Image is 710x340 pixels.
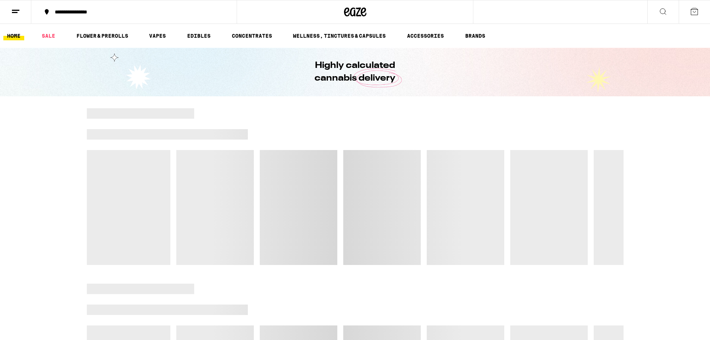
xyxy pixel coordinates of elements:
[145,31,170,40] a: VAPES
[38,31,59,40] a: SALE
[461,31,489,40] button: BRANDS
[289,31,389,40] a: WELLNESS, TINCTURES & CAPSULES
[294,59,417,85] h1: Highly calculated cannabis delivery
[73,31,132,40] a: FLOWER & PREROLLS
[3,31,24,40] a: HOME
[403,31,448,40] a: ACCESSORIES
[228,31,276,40] a: CONCENTRATES
[183,31,214,40] a: EDIBLES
